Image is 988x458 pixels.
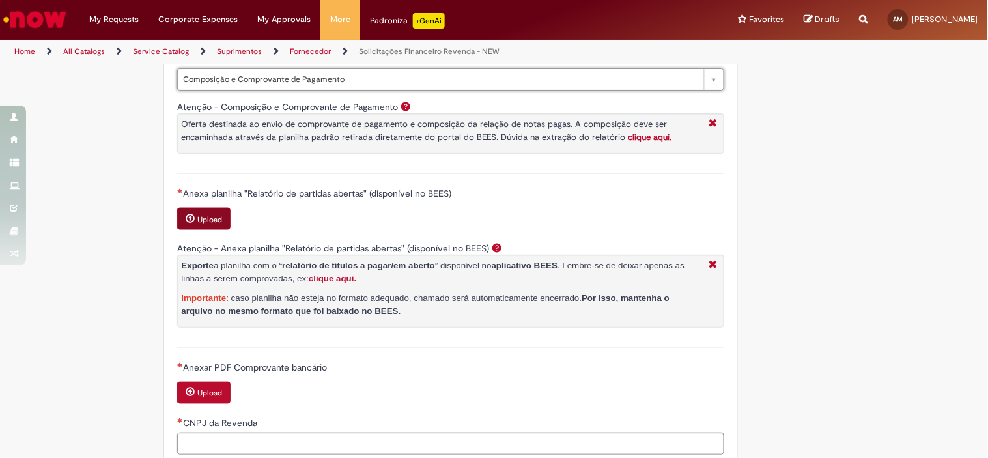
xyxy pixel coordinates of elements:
span: Required [177,418,183,423]
span: CNPJ da Revenda [183,417,260,429]
a: All Catalogs [63,46,105,57]
i: Close More information for question_atencao [705,117,720,131]
input: CNPJ da Revenda [177,433,724,455]
span: Help for Atenção - Anexa planilha "Relatório de partidas abertas" (disponível no BEES) [489,242,505,253]
span: Composição e Comprovante de Pagamento [183,69,698,90]
span: Oferta destinada ao envio de comprovante de pagamento e composição da relação de notas pagas. A c... [181,119,671,143]
span: Favorites [750,13,785,26]
strong: relatório de títulos a pagar/em aberto [282,261,435,270]
i: Close More information for question_atencao_comprovante_bancario [705,259,720,272]
a: Service Catalog [133,46,189,57]
a: Solicitações Financeiro Revenda - NEW [359,46,500,57]
span: My Approvals [257,13,311,26]
ul: Page breadcrumbs [10,40,649,64]
a: Drafts [804,14,840,26]
strong: aplicativo BEES [492,261,558,270]
a: clique aqui. [628,132,671,143]
span: Help for Atenção - Composição e Comprovante de Pagamento [398,101,414,111]
a: Fornecedor [290,46,331,57]
p: +GenAi [413,13,445,29]
span: : caso planilha não esteja no formato adequado, chamado será automaticamente encerrado. [181,293,670,316]
span: More [330,13,350,26]
span: Corporate Expenses [158,13,238,26]
div: Padroniza [370,13,445,29]
small: Upload [197,388,222,399]
span: My Requests [89,13,139,26]
label: Atenção - Composição e Comprovante de Pagamento [177,101,398,113]
span: Tipo de solicitação [183,53,262,64]
span: Importante [181,293,226,303]
span: Anexar PDF Comprovante bancário [183,362,330,373]
span: Drafts [815,13,840,25]
span: AM [894,15,903,23]
label: Atenção - Anexa planilha "Relatório de partidas abertas" (disponível no BEES) [177,242,489,254]
img: ServiceNow [1,7,68,33]
span: Required [177,188,183,193]
a: Suprimentos [217,46,262,57]
button: Upload Attachment for Anexa planilha "Relatório de partidas abertas" (disponível no BEES) Required [177,208,231,230]
a: clique aqui. [309,274,356,283]
span: a planilha com o “ ” disponível no . Lembre-se de deixar apenas as linhas a serem comprovadas, ex: [181,261,685,283]
small: Upload [197,214,222,225]
button: Upload Attachment for Anexar PDF Comprovante bancário Required [177,382,231,404]
span: Required [177,362,183,367]
span: Anexa planilha "Relatório de partidas abertas" (disponível no BEES) [183,188,454,199]
span: [PERSON_NAME] [912,14,978,25]
strong: Exporte [181,261,214,270]
a: Home [14,46,35,57]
